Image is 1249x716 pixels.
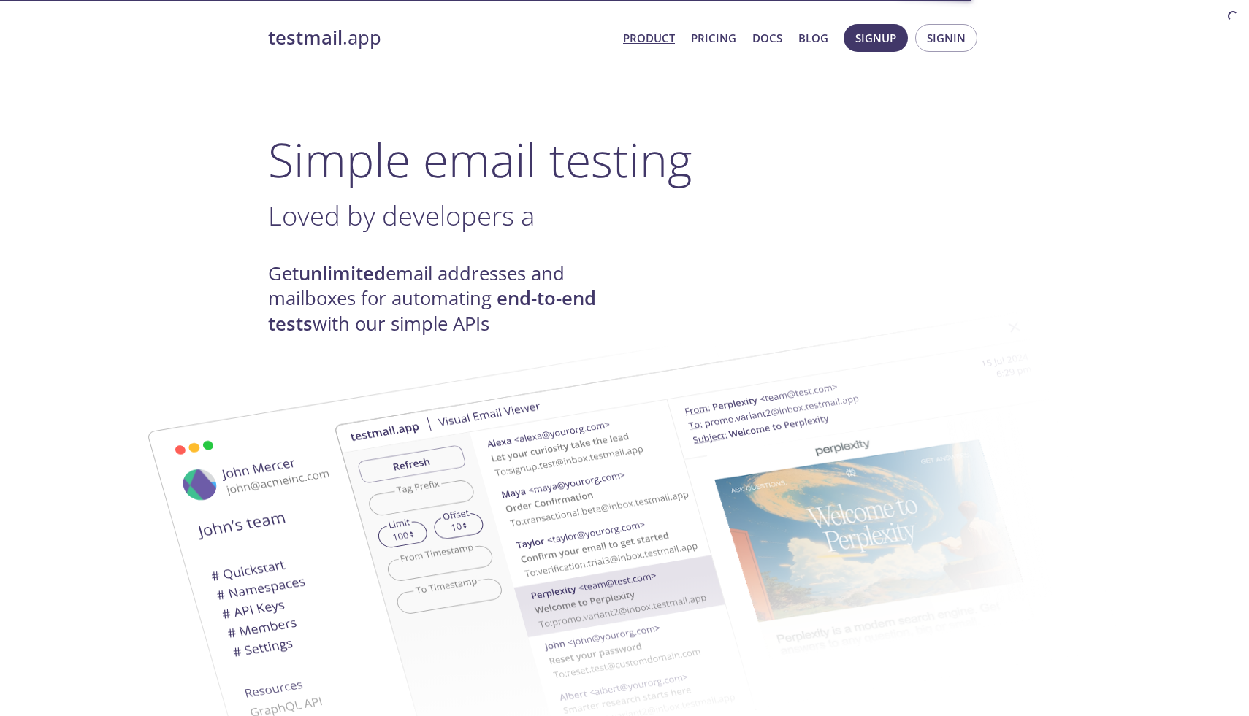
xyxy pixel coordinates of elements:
[623,28,675,47] a: Product
[268,25,343,50] strong: testmail
[268,26,611,50] a: testmail.app
[268,261,624,336] h4: Get email addresses and mailboxes for automating with our simple APIs
[268,131,981,188] h1: Simple email testing
[927,28,966,47] span: Signin
[691,28,736,47] a: Pricing
[299,261,386,286] strong: unlimited
[844,24,908,52] button: Signup
[798,28,828,47] a: Blog
[752,28,782,47] a: Docs
[855,28,896,47] span: Signup
[268,197,535,234] span: Loved by developers a
[915,24,977,52] button: Signin
[268,285,596,336] strong: end-to-end tests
